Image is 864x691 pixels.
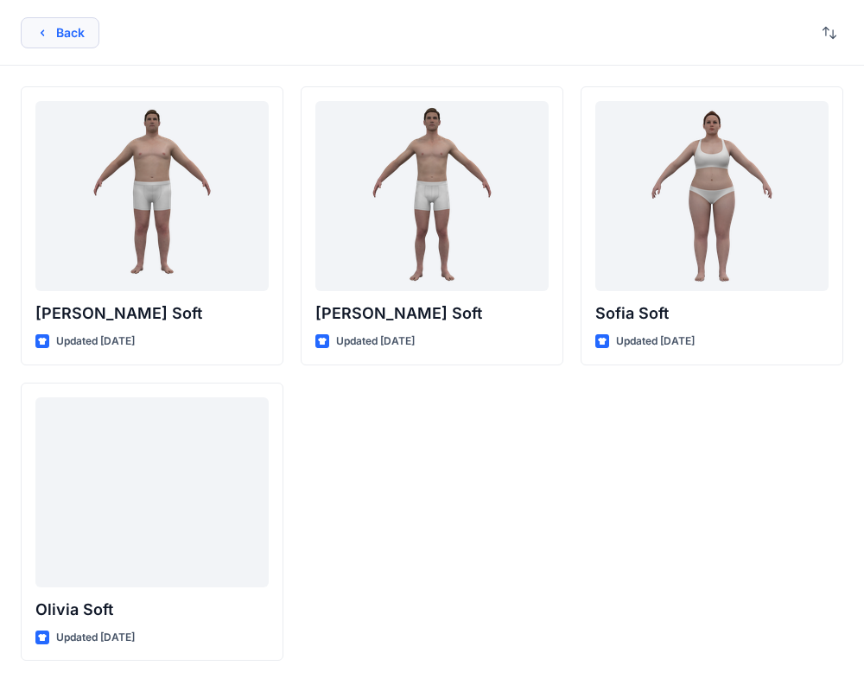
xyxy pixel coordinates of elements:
[35,598,269,622] p: Olivia Soft
[35,101,269,291] a: Joseph Soft
[21,17,99,48] button: Back
[336,333,415,351] p: Updated [DATE]
[595,101,829,291] a: Sofia Soft
[35,397,269,587] a: Olivia Soft
[315,301,549,326] p: [PERSON_NAME] Soft
[595,301,829,326] p: Sofia Soft
[35,301,269,326] p: [PERSON_NAME] Soft
[56,629,135,647] p: Updated [DATE]
[616,333,695,351] p: Updated [DATE]
[315,101,549,291] a: Oliver Soft
[56,333,135,351] p: Updated [DATE]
